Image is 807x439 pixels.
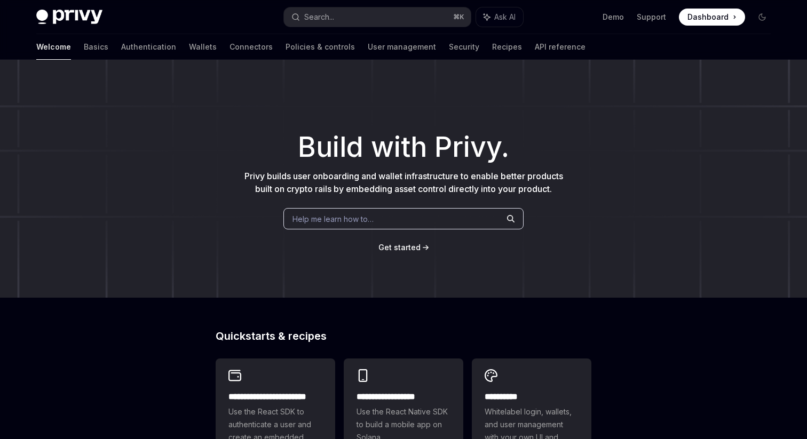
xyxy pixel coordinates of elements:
[36,34,71,60] a: Welcome
[476,7,523,27] button: Ask AI
[378,243,421,252] span: Get started
[494,12,516,22] span: Ask AI
[292,213,374,225] span: Help me learn how to…
[378,242,421,253] a: Get started
[449,34,479,60] a: Security
[453,13,464,21] span: ⌘ K
[121,34,176,60] a: Authentication
[535,34,586,60] a: API reference
[304,11,334,23] div: Search...
[284,7,471,27] button: Search...⌘K
[603,12,624,22] a: Demo
[368,34,436,60] a: User management
[679,9,745,26] a: Dashboard
[687,12,729,22] span: Dashboard
[230,34,273,60] a: Connectors
[298,138,509,157] span: Build with Privy.
[84,34,108,60] a: Basics
[754,9,771,26] button: Toggle dark mode
[244,171,563,194] span: Privy builds user onboarding and wallet infrastructure to enable better products built on crypto ...
[189,34,217,60] a: Wallets
[216,331,327,341] span: Quickstarts & recipes
[286,34,355,60] a: Policies & controls
[637,12,666,22] a: Support
[36,10,102,25] img: dark logo
[492,34,522,60] a: Recipes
